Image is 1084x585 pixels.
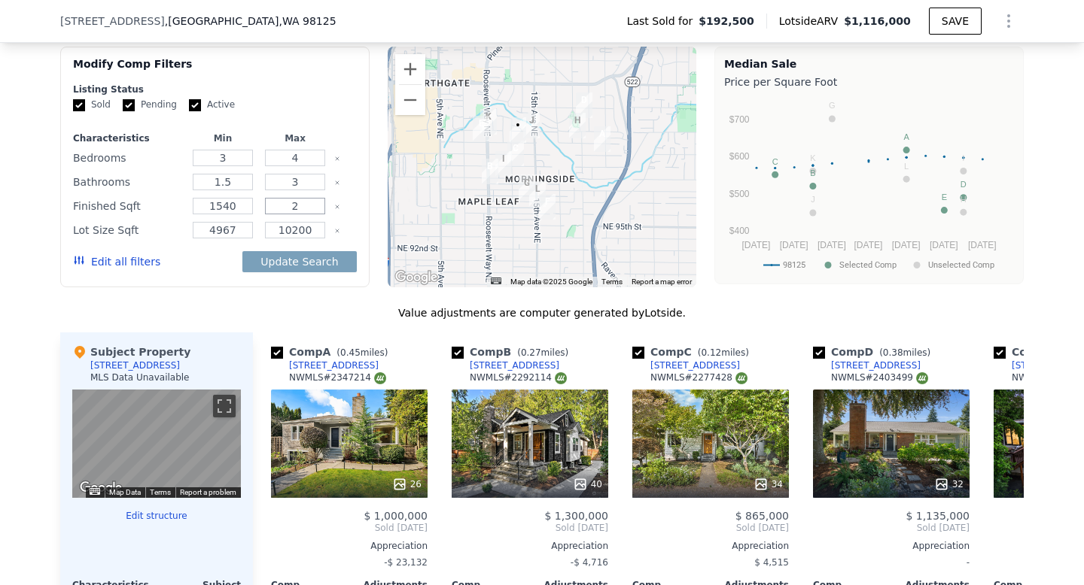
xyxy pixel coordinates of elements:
label: Active [189,99,235,111]
text: I [962,153,964,162]
button: SAVE [929,8,982,35]
button: Edit structure [72,510,241,522]
div: 10415 15th Ave NE [523,113,540,138]
div: Map [72,389,241,498]
text: $500 [729,189,750,199]
a: Terms (opens in new tab) [601,277,623,286]
span: Sold [DATE] [271,522,428,534]
div: Comp A [271,344,394,359]
text: K [810,153,816,162]
span: , WA 98125 [279,15,336,27]
span: $ 865,000 [735,510,789,522]
text: [DATE] [854,240,883,250]
div: 10315 23rd Ave NE [594,126,611,152]
div: Bathrooms [73,171,184,192]
text: Selected Comp [839,260,897,270]
div: Value adjustments are computer generated by Lotside . [60,305,1024,320]
a: [STREET_ADDRESS] [452,359,559,371]
text: E [942,192,947,202]
button: Clear [334,228,340,234]
a: Terms (opens in new tab) [150,488,171,496]
img: NWMLS Logo [555,372,567,384]
span: $ 1,000,000 [364,510,428,522]
text: $600 [729,151,750,162]
label: Pending [123,99,177,111]
div: 10541 20th Ave NE [576,92,592,118]
span: $ 1,300,000 [544,510,608,522]
div: 1042 NE 100th St [495,151,512,177]
span: $ 4,515 [754,557,789,568]
div: Subject Property [72,344,190,359]
div: NWMLS # 2347214 [289,371,386,384]
div: Appreciation [632,540,789,552]
span: 0.12 [701,347,721,358]
div: Appreciation [271,540,428,552]
div: Comp C [632,344,755,359]
div: Max [262,132,328,144]
span: ( miles) [511,347,574,358]
input: Pending [123,99,135,111]
span: Lotside ARV [779,14,844,29]
span: $ 1,135,000 [906,510,970,522]
div: Appreciation [813,540,970,552]
div: Modify Comp Filters [73,56,357,83]
div: 1238 NE 97th St [519,175,535,201]
text: [DATE] [968,240,997,250]
img: Google [391,268,441,287]
span: ( miles) [330,347,394,358]
label: Sold [73,99,111,111]
span: [STREET_ADDRESS] [60,14,165,29]
button: Clear [334,180,340,186]
a: [STREET_ADDRESS] [271,359,379,371]
div: NWMLS # 2292114 [470,371,567,384]
text: [DATE] [892,240,921,250]
text: D [961,180,967,189]
span: Last Sold for [627,14,699,29]
text: [DATE] [742,240,771,250]
span: $192,500 [699,14,754,29]
img: NWMLS Logo [916,372,928,384]
div: 10417 20th Ave NE [569,113,586,138]
div: 40 [573,477,602,492]
input: Sold [73,99,85,111]
a: Report a problem [180,488,236,496]
text: $400 [729,226,750,236]
div: Bedrooms [73,147,184,168]
span: -$ 4,716 [571,557,608,568]
button: Update Search [242,251,356,272]
div: Min [190,132,256,144]
svg: A chart. [724,92,1014,280]
span: -$ 23,132 [384,557,428,568]
text: $700 [729,114,750,125]
text: Unselected Comp [928,260,994,270]
div: Lot Size Sqft [73,220,184,241]
div: 846 NE 104th St [473,116,489,141]
text: L [904,162,909,171]
div: 1220 NE 104th St [510,117,526,143]
div: Median Sale [724,56,1014,71]
div: 1529 NE 96th St [539,194,556,220]
span: 0.38 [883,347,903,358]
div: NWMLS # 2403499 [831,371,928,384]
button: Keyboard shortcuts [90,488,100,495]
text: J [811,195,815,204]
text: B [810,168,815,177]
div: Street View [72,389,241,498]
text: G [829,101,836,110]
span: ( miles) [692,347,755,358]
span: 0.45 [340,347,361,358]
a: Open this area in Google Maps (opens a new window) [391,268,441,287]
a: Open this area in Google Maps (opens a new window) [76,478,126,498]
text: H [961,195,967,204]
div: Finished Sqft [73,196,184,217]
span: 0.27 [521,347,541,358]
button: Map Data [109,487,141,498]
div: [STREET_ADDRESS] [650,359,740,371]
div: [STREET_ADDRESS] [90,359,180,371]
div: Listing Status [73,83,357,95]
text: [DATE] [818,240,846,250]
span: Sold [DATE] [632,522,789,534]
div: 9818 Roosevelt Way NE [482,159,498,184]
text: C [772,157,778,166]
div: 34 [754,477,783,492]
